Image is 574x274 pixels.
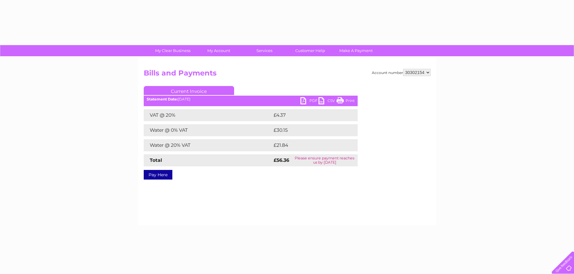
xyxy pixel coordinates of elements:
a: Services [240,45,289,56]
b: Statement Date: [147,97,178,101]
div: Account number [372,69,431,76]
td: £30.15 [272,124,345,136]
h2: Bills and Payments [144,69,431,80]
td: £4.37 [272,109,343,121]
div: [DATE] [144,97,358,101]
td: Water @ 20% VAT [144,139,272,151]
td: Please ensure payment reaches us by [DATE] [292,154,358,166]
a: Make A Payment [331,45,381,56]
td: VAT @ 20% [144,109,272,121]
a: My Account [194,45,243,56]
strong: £56.36 [274,157,289,163]
a: PDF [300,97,318,106]
a: Pay Here [144,170,172,180]
td: £21.84 [272,139,345,151]
a: Print [337,97,355,106]
strong: Total [150,157,162,163]
a: My Clear Business [148,45,198,56]
a: Customer Help [285,45,335,56]
a: Current Invoice [144,86,234,95]
a: CSV [318,97,337,106]
td: Water @ 0% VAT [144,124,272,136]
